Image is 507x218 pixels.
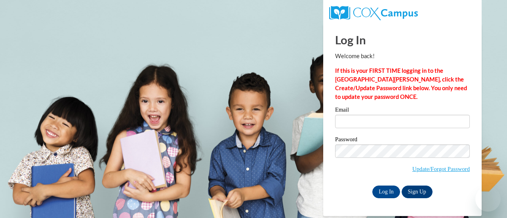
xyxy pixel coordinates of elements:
h1: Log In [335,32,470,48]
a: Sign Up [402,186,433,198]
iframe: Button to launch messaging window [475,186,501,212]
p: Welcome back! [335,52,470,61]
img: COX Campus [329,6,418,20]
strong: If this is your FIRST TIME logging in to the [GEOGRAPHIC_DATA][PERSON_NAME], click the Create/Upd... [335,67,467,100]
label: Password [335,136,470,144]
input: Log In [372,186,400,198]
a: Update/Forgot Password [412,166,470,172]
label: Email [335,107,470,115]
